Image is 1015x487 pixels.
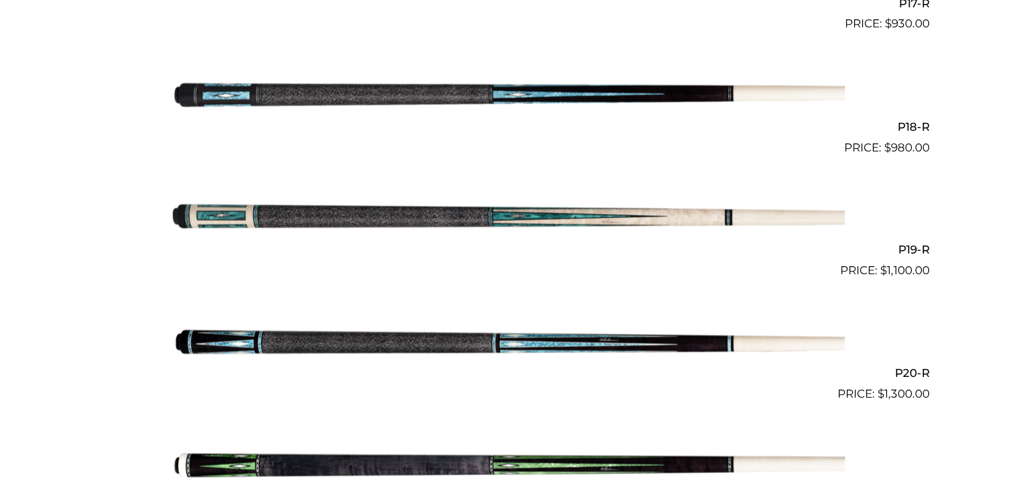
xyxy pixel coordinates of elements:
[878,386,930,400] bdi: 1,300.00
[171,38,845,150] img: P18-R
[86,237,930,262] h2: P19-R
[885,17,892,30] span: $
[884,140,891,153] span: $
[885,17,930,30] bdi: 930.00
[880,263,887,276] span: $
[171,284,845,396] img: P20-R
[86,113,930,138] h2: P18-R
[878,386,884,400] span: $
[86,161,930,279] a: P19-R $1,100.00
[86,360,930,384] h2: P20-R
[884,140,930,153] bdi: 980.00
[86,38,930,155] a: P18-R $980.00
[171,161,845,274] img: P19-R
[880,263,930,276] bdi: 1,100.00
[86,284,930,402] a: P20-R $1,300.00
